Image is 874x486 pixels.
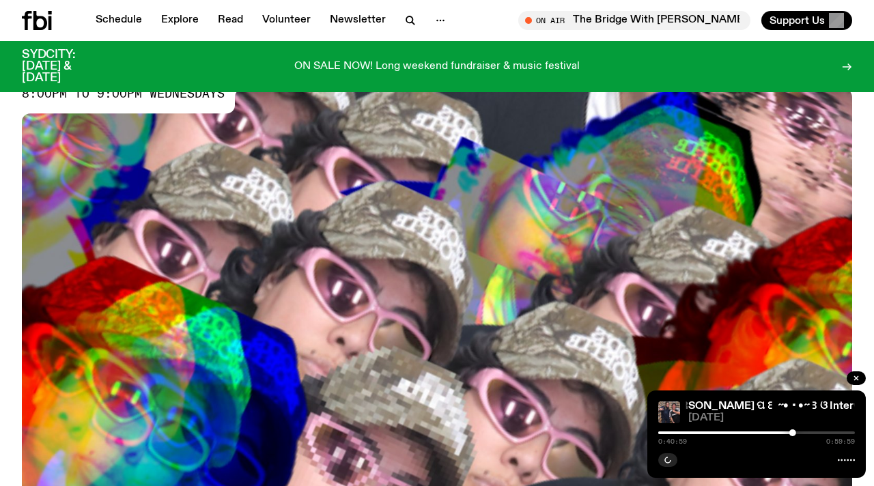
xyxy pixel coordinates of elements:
[294,61,580,73] p: ON SALE NOW! Long weekend fundraiser & music festival
[87,11,150,30] a: Schedule
[153,11,207,30] a: Explore
[688,413,855,423] span: [DATE]
[22,89,225,100] span: 8:00pm to 9:00pm wednesdays
[322,11,394,30] a: Newsletter
[254,11,319,30] a: Volunteer
[770,14,825,27] span: Support Us
[518,11,750,30] button: On AirThe Bridge With [PERSON_NAME]
[761,11,852,30] button: Support Us
[210,11,251,30] a: Read
[658,438,687,445] span: 0:40:59
[826,438,855,445] span: 0:59:59
[22,49,109,84] h3: SYDCITY: [DATE] & [DATE]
